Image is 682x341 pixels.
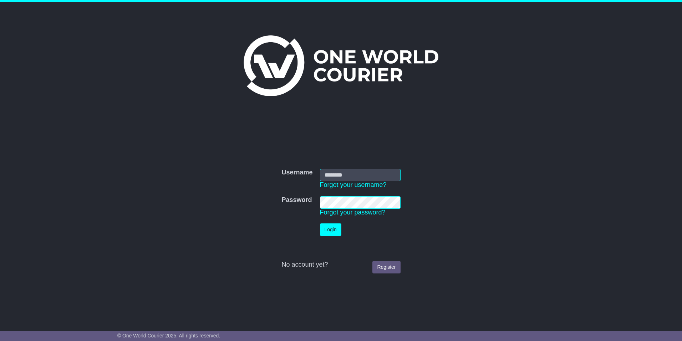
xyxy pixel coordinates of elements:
span: © One World Courier 2025. All rights reserved. [117,333,220,338]
a: Forgot your username? [320,181,387,188]
label: Password [281,196,312,204]
a: Forgot your password? [320,209,386,216]
div: No account yet? [281,261,400,269]
button: Login [320,223,341,236]
label: Username [281,169,312,177]
img: One World [244,35,438,96]
a: Register [372,261,400,273]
